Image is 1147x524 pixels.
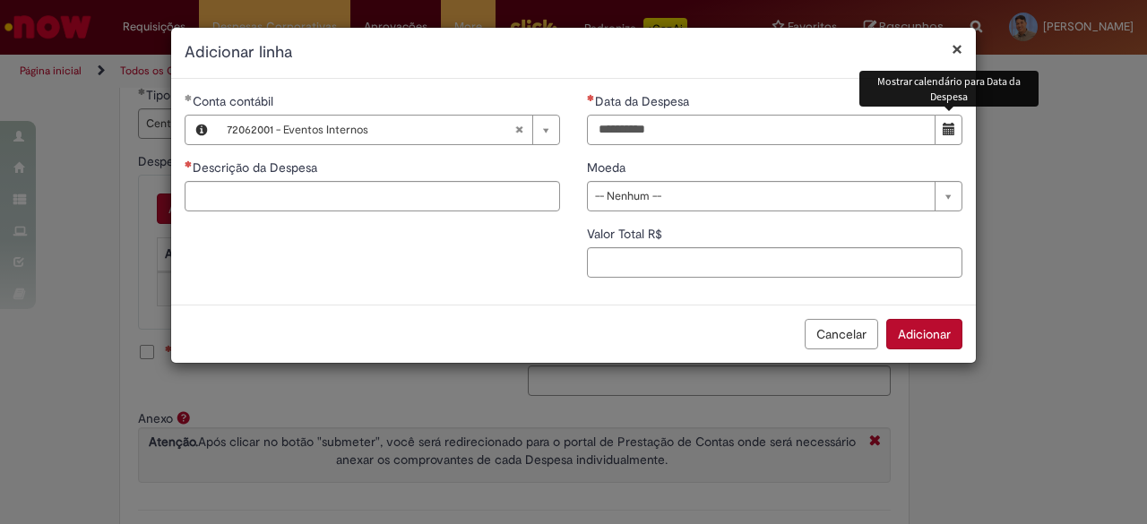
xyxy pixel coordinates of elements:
[193,159,321,176] span: Descrição da Despesa
[505,116,532,144] abbr: Limpar campo Conta contábil
[185,41,962,64] h2: Adicionar linha
[185,181,560,211] input: Descrição da Despesa
[587,115,936,145] input: Data da Despesa
[185,160,193,168] span: Necessários
[935,115,962,145] button: Mostrar calendário para Data da Despesa
[193,93,277,109] span: Necessários - Conta contábil
[587,94,595,101] span: Necessários
[185,94,193,101] span: Obrigatório Preenchido
[218,116,559,144] a: 72062001 - Eventos InternosLimpar campo Conta contábil
[587,159,629,176] span: Moeda
[595,182,926,210] span: -- Nenhum --
[805,319,878,349] button: Cancelar
[587,247,962,278] input: Valor Total R$
[227,116,514,144] span: 72062001 - Eventos Internos
[587,226,666,242] span: Valor Total R$
[886,319,962,349] button: Adicionar
[952,39,962,58] button: Fechar modal
[595,93,693,109] span: Data da Despesa
[185,116,218,144] button: Conta contábil, Visualizar este registro 72062001 - Eventos Internos
[859,71,1039,107] div: Mostrar calendário para Data da Despesa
